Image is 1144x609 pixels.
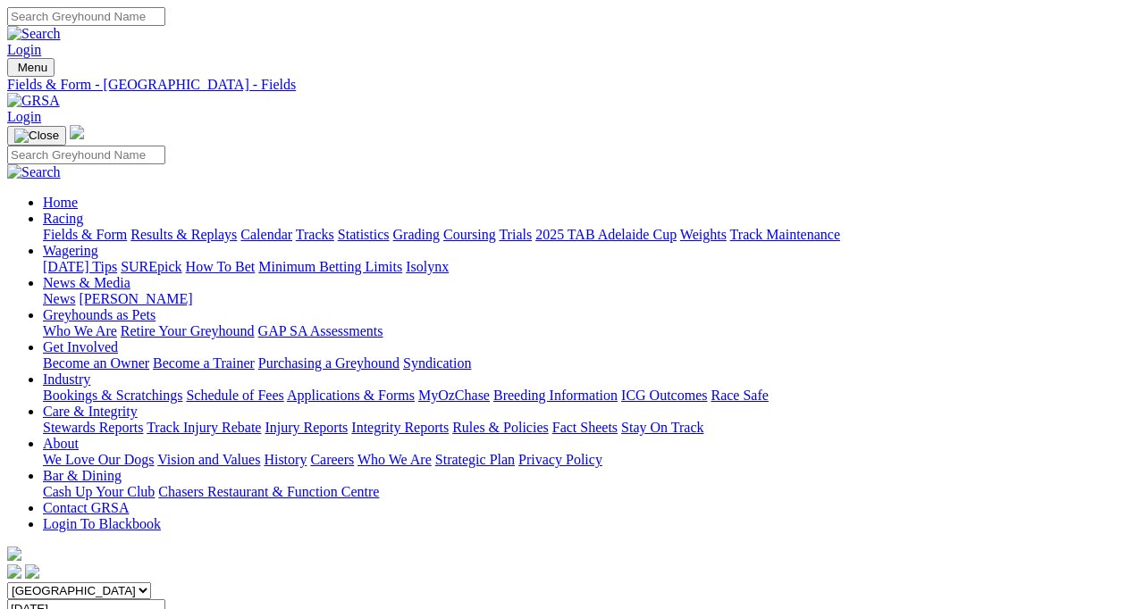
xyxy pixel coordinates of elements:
[621,420,703,435] a: Stay On Track
[43,452,1137,468] div: About
[43,371,90,387] a: Industry
[153,355,255,371] a: Become a Trainer
[258,323,383,338] a: GAP SA Assessments
[43,259,1137,275] div: Wagering
[258,259,402,274] a: Minimum Betting Limits
[43,323,117,338] a: Who We Are
[43,484,155,499] a: Cash Up Your Club
[121,259,181,274] a: SUREpick
[14,129,59,143] img: Close
[7,42,41,57] a: Login
[493,388,618,403] a: Breeding Information
[43,355,149,371] a: Become an Owner
[43,436,79,451] a: About
[357,452,432,467] a: Who We Are
[186,388,283,403] a: Schedule of Fees
[7,58,55,77] button: Toggle navigation
[7,93,60,109] img: GRSA
[730,227,840,242] a: Track Maintenance
[43,404,138,419] a: Care & Integrity
[7,26,61,42] img: Search
[25,564,39,579] img: twitter.svg
[130,227,237,242] a: Results & Replays
[711,388,768,403] a: Race Safe
[43,420,143,435] a: Stewards Reports
[621,388,707,403] a: ICG Outcomes
[7,146,165,164] input: Search
[43,500,129,515] a: Contact GRSA
[296,227,334,242] a: Tracks
[43,355,1137,371] div: Get Involved
[121,323,255,338] a: Retire Your Greyhound
[43,323,1137,339] div: Greyhounds as Pets
[43,243,98,258] a: Wagering
[264,452,307,467] a: History
[43,195,78,210] a: Home
[406,259,449,274] a: Isolynx
[351,420,449,435] a: Integrity Reports
[186,259,256,274] a: How To Bet
[7,126,66,146] button: Toggle navigation
[43,211,83,226] a: Racing
[43,452,154,467] a: We Love Our Dogs
[7,77,1137,93] a: Fields & Form - [GEOGRAPHIC_DATA] - Fields
[535,227,677,242] a: 2025 TAB Adelaide Cup
[79,291,192,306] a: [PERSON_NAME]
[393,227,440,242] a: Grading
[7,164,61,180] img: Search
[147,420,261,435] a: Track Injury Rebate
[7,564,21,579] img: facebook.svg
[43,388,182,403] a: Bookings & Scratchings
[403,355,471,371] a: Syndication
[7,7,165,26] input: Search
[418,388,490,403] a: MyOzChase
[43,291,1137,307] div: News & Media
[43,468,122,483] a: Bar & Dining
[43,339,118,355] a: Get Involved
[43,275,130,290] a: News & Media
[435,452,515,467] a: Strategic Plan
[452,420,549,435] a: Rules & Policies
[680,227,727,242] a: Weights
[7,109,41,124] a: Login
[158,484,379,499] a: Chasers Restaurant & Function Centre
[265,420,348,435] a: Injury Reports
[43,259,117,274] a: [DATE] Tips
[552,420,618,435] a: Fact Sheets
[499,227,532,242] a: Trials
[70,125,84,139] img: logo-grsa-white.png
[18,61,47,74] span: Menu
[43,227,127,242] a: Fields & Form
[43,388,1137,404] div: Industry
[443,227,496,242] a: Coursing
[240,227,292,242] a: Calendar
[43,484,1137,500] div: Bar & Dining
[43,291,75,306] a: News
[338,227,390,242] a: Statistics
[287,388,415,403] a: Applications & Forms
[43,516,161,531] a: Login To Blackbook
[43,227,1137,243] div: Racing
[43,420,1137,436] div: Care & Integrity
[157,452,260,467] a: Vision and Values
[7,546,21,561] img: logo-grsa-white.png
[258,355,400,371] a: Purchasing a Greyhound
[518,452,602,467] a: Privacy Policy
[310,452,354,467] a: Careers
[43,307,156,322] a: Greyhounds as Pets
